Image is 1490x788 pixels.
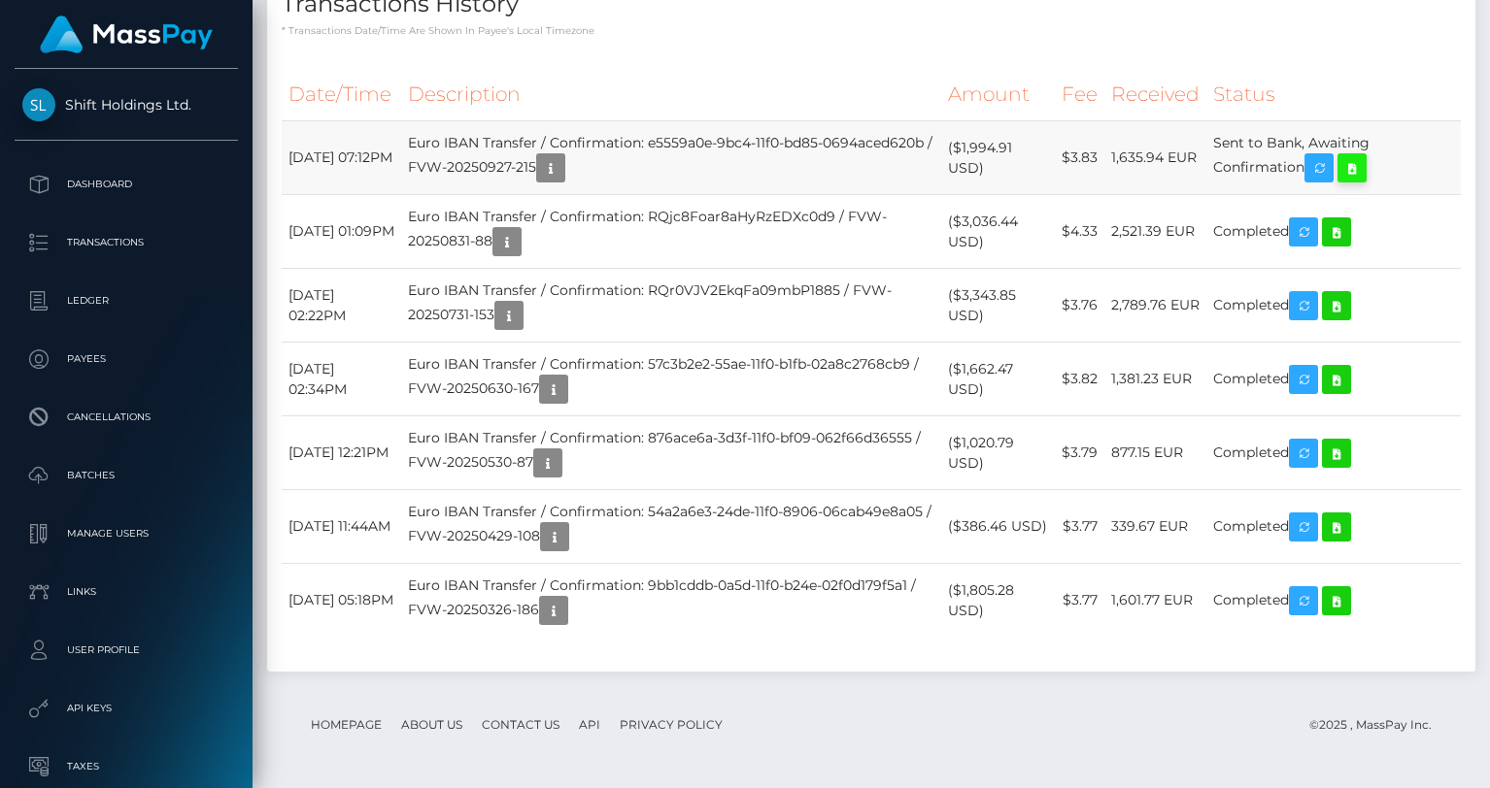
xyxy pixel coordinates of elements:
a: API [571,709,608,739]
td: $3.77 [1055,490,1104,564]
div: © 2025 , MassPay Inc. [1309,714,1446,736]
p: Ledger [22,286,230,315]
td: 1,601.77 EUR [1104,564,1206,638]
td: ($3,343.85 USD) [941,269,1055,343]
th: Date/Time [282,68,401,121]
td: [DATE] 12:21PM [282,416,401,490]
a: API Keys [15,684,238,733]
td: $3.82 [1055,343,1104,416]
td: Euro IBAN Transfer / Confirmation: 54a2a6e3-24de-11f0-8906-06cab49e8a05 / FVW-20250429-108 [401,490,940,564]
td: ($1,662.47 USD) [941,343,1055,416]
p: Taxes [22,752,230,781]
td: ($1,994.91 USD) [941,121,1055,195]
td: 2,789.76 EUR [1104,269,1206,343]
a: Cancellations [15,393,238,442]
td: Completed [1206,564,1461,638]
a: Contact Us [474,709,567,739]
td: 1,635.94 EUR [1104,121,1206,195]
a: Ledger [15,277,238,325]
td: [DATE] 02:34PM [282,343,401,416]
a: Batches [15,451,238,500]
td: 2,521.39 EUR [1104,195,1206,269]
p: API Keys [22,694,230,723]
img: MassPay Logo [40,16,213,53]
p: Batches [22,461,230,490]
a: Privacy Policy [612,709,730,739]
td: ($1,805.28 USD) [941,564,1055,638]
td: Euro IBAN Transfer / Confirmation: 876ace6a-3d3f-11f0-bf09-062f66d36555 / FVW-20250530-87 [401,416,940,490]
th: Received [1104,68,1206,121]
th: Description [401,68,940,121]
td: [DATE] 01:09PM [282,195,401,269]
td: $3.76 [1055,269,1104,343]
td: 339.67 EUR [1104,490,1206,564]
th: Status [1206,68,1461,121]
td: [DATE] 07:12PM [282,121,401,195]
p: * Transactions date/time are shown in payee's local timezone [282,23,1461,38]
a: Links [15,568,238,616]
td: Sent to Bank, Awaiting Confirmation [1206,121,1461,195]
td: Completed [1206,343,1461,416]
td: [DATE] 11:44AM [282,490,401,564]
td: 877.15 EUR [1104,416,1206,490]
td: Euro IBAN Transfer / Confirmation: RQr0VJV2EkqFa09mbP1885 / FVW-20250731-153 [401,269,940,343]
td: ($386.46 USD) [941,490,1055,564]
td: 1,381.23 EUR [1104,343,1206,416]
th: Fee [1055,68,1104,121]
td: Completed [1206,269,1461,343]
p: Dashboard [22,170,230,199]
a: Transactions [15,218,238,267]
td: Euro IBAN Transfer / Confirmation: RQjc8Foar8aHyRzEDXc0d9 / FVW-20250831-88 [401,195,940,269]
p: Manage Users [22,519,230,548]
td: Euro IBAN Transfer / Confirmation: 57c3b2e2-55ae-11f0-b1fb-02a8c2768cb9 / FVW-20250630-167 [401,343,940,416]
a: Manage Users [15,509,238,558]
a: About Us [393,709,470,739]
td: $3.83 [1055,121,1104,195]
span: Shift Holdings Ltd. [15,96,238,114]
a: Payees [15,335,238,383]
td: Completed [1206,490,1461,564]
td: Completed [1206,195,1461,269]
p: Cancellations [22,403,230,432]
td: ($1,020.79 USD) [941,416,1055,490]
td: ($3,036.44 USD) [941,195,1055,269]
p: User Profile [22,636,230,665]
td: $4.33 [1055,195,1104,269]
td: $3.79 [1055,416,1104,490]
td: Euro IBAN Transfer / Confirmation: e5559a0e-9bc4-11f0-bd85-0694aced620b / FVW-20250927-215 [401,121,940,195]
a: Homepage [303,709,389,739]
td: Euro IBAN Transfer / Confirmation: 9bb1cddb-0a5d-11f0-b24e-02f0d179f5a1 / FVW-20250326-186 [401,564,940,638]
a: User Profile [15,626,238,674]
a: Dashboard [15,160,238,209]
td: $3.77 [1055,564,1104,638]
td: [DATE] 02:22PM [282,269,401,343]
th: Amount [941,68,1055,121]
img: Shift Holdings Ltd. [22,88,55,121]
td: Completed [1206,416,1461,490]
p: Payees [22,345,230,374]
p: Links [22,577,230,607]
td: [DATE] 05:18PM [282,564,401,638]
p: Transactions [22,228,230,257]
